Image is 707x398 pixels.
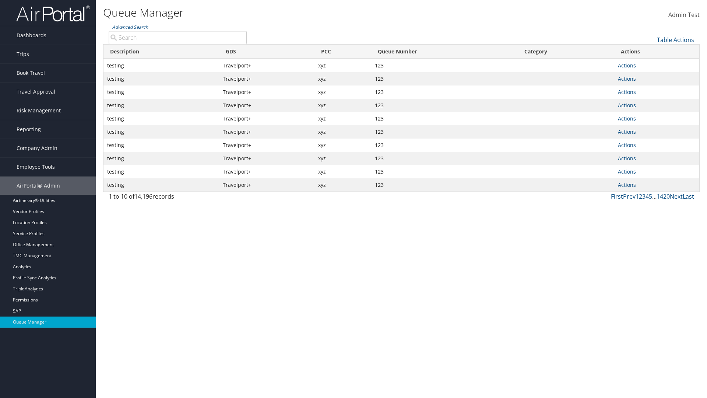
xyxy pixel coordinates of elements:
a: 1 [636,192,639,200]
input: Advanced Search [109,31,247,44]
th: Description: activate to sort column ascending [103,45,219,59]
a: Actions [618,115,636,122]
span: Reporting [17,120,41,139]
td: Travelport+ [219,99,314,112]
a: Admin Test [668,4,700,27]
span: Admin Test [668,11,700,19]
td: xyz [314,112,371,125]
td: 123 [371,112,518,125]
th: Category: activate to sort column ascending [518,45,614,59]
td: Travelport+ [219,178,314,192]
td: xyz [314,125,371,139]
span: Book Travel [17,64,45,82]
td: testing [103,112,219,125]
a: Prev [623,192,636,200]
td: testing [103,59,219,72]
a: Next [670,192,683,200]
a: Actions [618,155,636,162]
td: xyz [314,139,371,152]
td: xyz [314,99,371,112]
a: Actions [618,75,636,82]
a: First [611,192,623,200]
span: 14,196 [134,192,152,200]
td: 123 [371,72,518,85]
a: Actions [618,181,636,188]
a: Actions [618,168,636,175]
td: xyz [314,178,371,192]
h1: Queue Manager [103,5,501,20]
td: testing [103,99,219,112]
td: Travelport+ [219,72,314,85]
td: testing [103,139,219,152]
a: Last [683,192,694,200]
td: testing [103,178,219,192]
td: xyz [314,152,371,165]
div: 1 to 10 of records [109,192,247,205]
td: 123 [371,125,518,139]
a: Table Actions [657,36,694,44]
td: Travelport+ [219,139,314,152]
a: Actions [618,62,636,69]
td: xyz [314,59,371,72]
td: testing [103,85,219,99]
a: 2 [639,192,642,200]
td: xyz [314,165,371,178]
img: airportal-logo.png [16,5,90,22]
td: 123 [371,139,518,152]
td: xyz [314,72,371,85]
td: 123 [371,152,518,165]
a: Advanced Search [112,24,148,30]
td: Travelport+ [219,125,314,139]
td: 123 [371,165,518,178]
td: 123 [371,85,518,99]
a: 5 [649,192,652,200]
td: testing [103,125,219,139]
td: Travelport+ [219,85,314,99]
th: GDS: activate to sort column ascending [219,45,314,59]
td: Travelport+ [219,165,314,178]
td: testing [103,152,219,165]
span: … [652,192,657,200]
a: Actions [618,128,636,135]
a: 4 [646,192,649,200]
span: Dashboards [17,26,46,45]
td: 123 [371,59,518,72]
span: Employee Tools [17,158,55,176]
th: Queue Number: activate to sort column ascending [371,45,518,59]
span: Travel Approval [17,83,55,101]
td: 123 [371,99,518,112]
td: xyz [314,85,371,99]
td: Travelport+ [219,59,314,72]
td: 123 [371,178,518,192]
td: testing [103,72,219,85]
span: Risk Management [17,101,61,120]
span: Trips [17,45,29,63]
a: Actions [618,88,636,95]
td: Travelport+ [219,112,314,125]
th: Actions [614,45,699,59]
td: testing [103,165,219,178]
a: 3 [642,192,646,200]
a: 1420 [657,192,670,200]
span: AirPortal® Admin [17,177,60,195]
a: Actions [618,142,636,149]
span: Company Admin [17,139,57,157]
td: Travelport+ [219,152,314,165]
th: PCC: activate to sort column ascending [314,45,371,59]
a: Actions [618,102,636,109]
